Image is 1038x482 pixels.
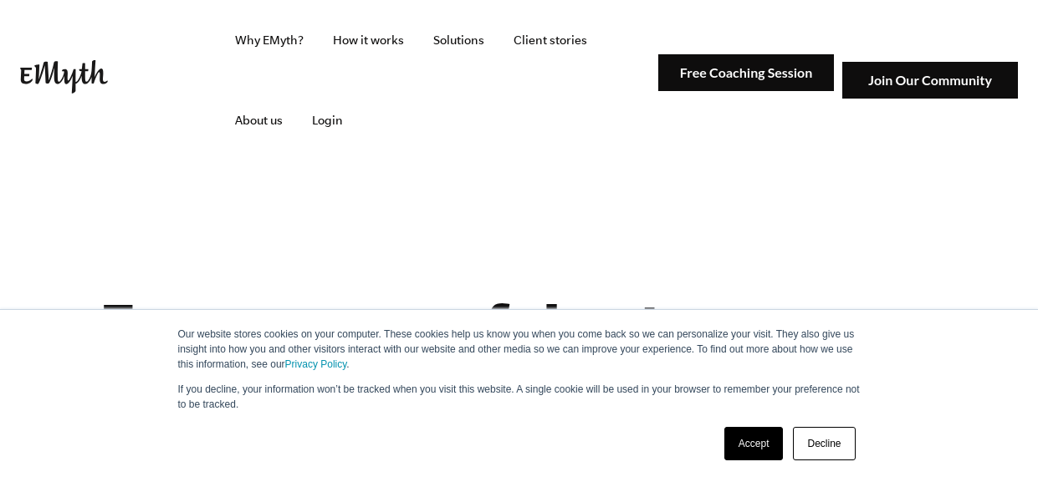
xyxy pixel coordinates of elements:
img: Free Coaching Session [658,54,834,92]
p: If you decline, your information won’t be tracked when you visit this website. A single cookie wi... [178,382,861,412]
a: About us [222,80,296,160]
img: Join Our Community [842,62,1018,99]
a: Login [299,80,356,160]
a: Decline [793,427,855,460]
a: Privacy Policy [285,358,347,370]
img: EMyth [20,60,108,94]
a: Accept [724,427,784,460]
p: Our website stores cookies on your computer. These cookies help us know you when you come back so... [178,327,861,372]
h1: Every successful entrepreneur has a mentor. Who’s yours? [100,287,1018,434]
